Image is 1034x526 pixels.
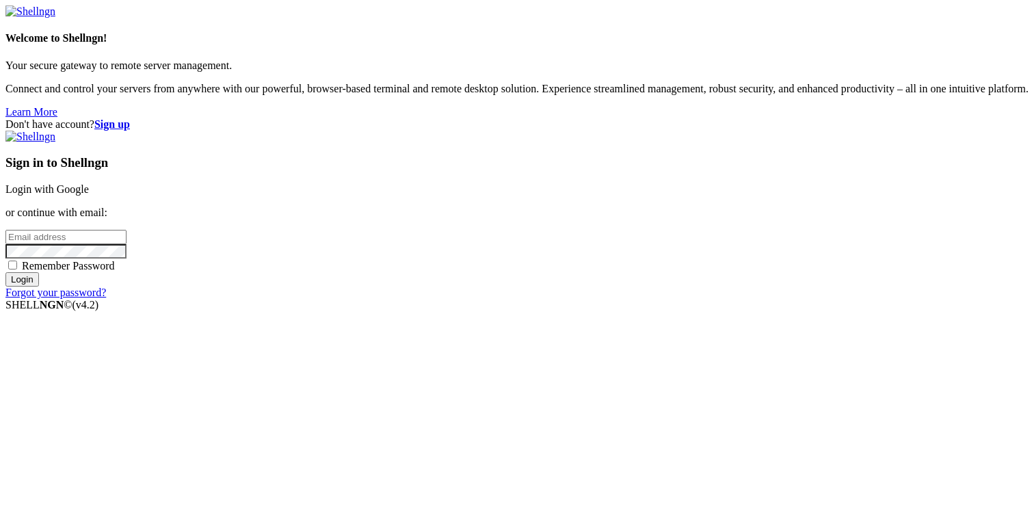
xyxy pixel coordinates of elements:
[5,207,1029,219] p: or continue with email:
[72,299,99,311] span: 4.2.0
[5,60,1029,72] p: Your secure gateway to remote server management.
[5,106,57,118] a: Learn More
[5,299,98,311] span: SHELL ©
[5,272,39,287] input: Login
[5,155,1029,170] h3: Sign in to Shellngn
[5,230,127,244] input: Email address
[5,32,1029,44] h4: Welcome to Shellngn!
[22,260,115,272] span: Remember Password
[8,261,17,269] input: Remember Password
[5,183,89,195] a: Login with Google
[5,83,1029,95] p: Connect and control your servers from anywhere with our powerful, browser-based terminal and remo...
[40,299,64,311] b: NGN
[5,118,1029,131] div: Don't have account?
[94,118,130,130] a: Sign up
[5,131,55,143] img: Shellngn
[5,5,55,18] img: Shellngn
[5,287,106,298] a: Forgot your password?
